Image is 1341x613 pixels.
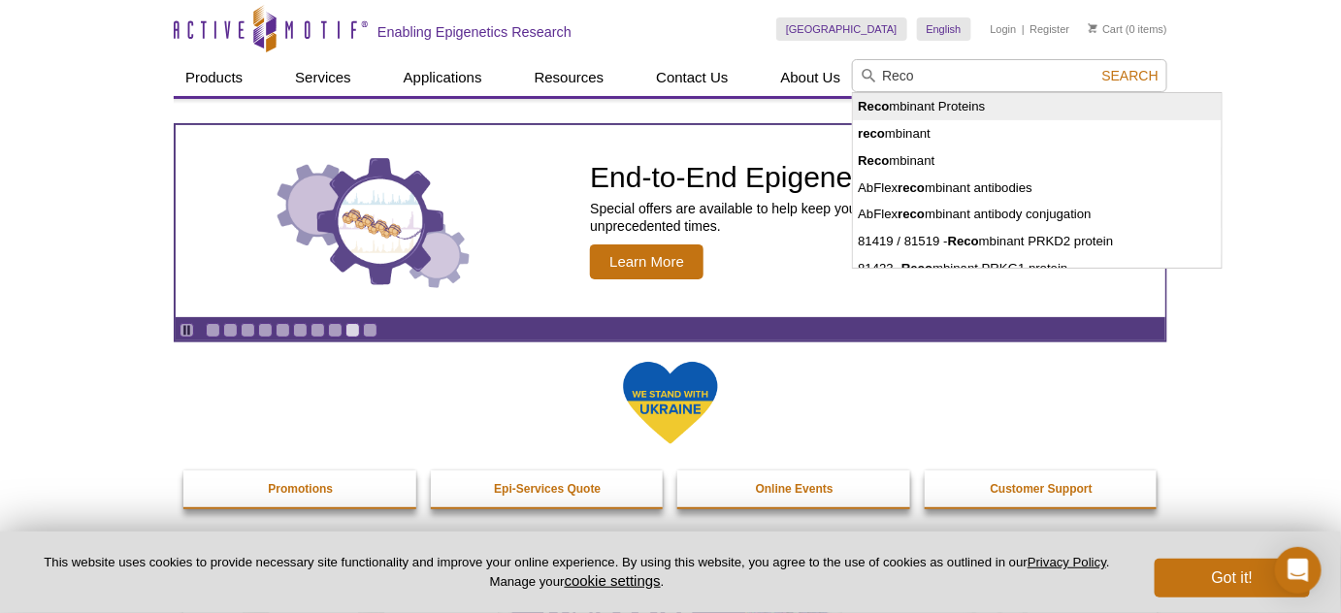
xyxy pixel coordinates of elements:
[258,323,273,338] a: Go to slide 4
[858,153,889,168] strong: Reco
[31,554,1123,591] p: This website uses cookies to provide necessary site functionality and improve your online experie...
[590,200,1156,235] p: Special offers are available to help keep your research moving forward during these unprecedented...
[622,360,719,446] img: We Stand With Ukraine
[898,207,925,221] strong: reco
[174,59,254,96] a: Products
[590,163,1156,192] h2: End-to-End Epigenetic Services
[377,23,572,41] h2: Enabling Epigenetics Research
[176,125,1165,317] article: End-to-End Epigenetic Services
[948,234,979,248] strong: Reco
[494,482,601,496] strong: Epi-Services Quote
[677,470,912,507] a: Online Events
[858,126,885,141] strong: reco
[853,201,1221,228] li: AbFlex mbinant antibody conjugation
[565,572,661,589] button: cookie settings
[1155,559,1310,597] button: Got it!
[853,147,1221,175] li: mbinant
[991,482,1093,496] strong: Customer Support
[277,153,471,289] img: Three gears with decorative charts inside the larger center gear.
[853,175,1221,202] li: AbFlex mbinant antibodies
[392,59,494,96] a: Applications
[1089,22,1123,36] a: Cart
[925,470,1160,507] a: Customer Support
[1022,17,1025,41] li: |
[1028,555,1106,569] a: Privacy Policy
[853,120,1221,147] li: mbinant
[991,22,1017,36] a: Login
[1089,17,1167,41] li: (0 items)
[268,482,333,496] strong: Promotions
[328,323,343,338] a: Go to slide 8
[858,99,889,113] strong: Reco
[853,255,1221,282] li: 81423 - mbinant PRKG1 protein
[431,470,666,507] a: Epi-Services Quote
[776,17,907,41] a: [GEOGRAPHIC_DATA]
[901,261,932,275] strong: Reco
[363,323,377,338] a: Go to slide 10
[898,180,925,195] strong: reco
[1096,67,1164,84] button: Search
[283,59,363,96] a: Services
[1030,22,1069,36] a: Register
[917,17,971,41] a: English
[1275,547,1322,594] div: Open Intercom Messenger
[276,323,290,338] a: Go to slide 5
[345,323,360,338] a: Go to slide 9
[293,323,308,338] a: Go to slide 6
[180,323,194,338] a: Toggle autoplay
[241,323,255,338] a: Go to slide 3
[769,59,853,96] a: About Us
[756,482,834,496] strong: Online Events
[590,244,703,279] span: Learn More
[853,93,1221,120] li: mbinant Proteins
[183,470,418,507] a: Promotions
[852,59,1167,92] input: Keyword, Cat. No.
[311,323,325,338] a: Go to slide 7
[644,59,739,96] a: Contact Us
[176,125,1165,317] a: Three gears with decorative charts inside the larger center gear. End-to-End Epigenetic Services ...
[1102,68,1159,83] span: Search
[206,323,220,338] a: Go to slide 1
[223,323,238,338] a: Go to slide 2
[1089,23,1097,33] img: Your Cart
[523,59,616,96] a: Resources
[853,228,1221,255] li: 81419 / 81519 - mbinant PRKD2 protein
